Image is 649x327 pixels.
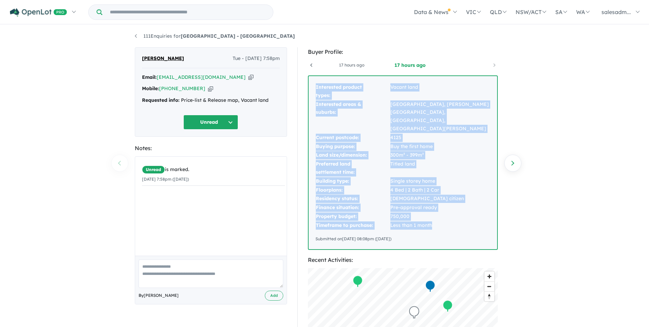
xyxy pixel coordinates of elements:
span: By [PERSON_NAME] [139,292,179,299]
button: Copy [208,85,213,92]
td: Current postcode: [315,133,390,142]
strong: Mobile: [142,85,159,92]
strong: Requested info: [142,97,180,103]
span: Tue - [DATE] 7:58pm [233,54,280,63]
a: 17 hours ago [381,62,439,69]
button: Add [265,291,283,301]
div: Submitted on [DATE] 08:08pm ([DATE]) [315,235,490,242]
td: [DEMOGRAPHIC_DATA] citizen [390,194,490,203]
td: Floorplans: [315,186,390,195]
td: Pre-approval ready [390,203,490,212]
td: 300m² - 399m² [390,151,490,160]
div: Map marker [352,275,363,288]
td: Residency status: [315,194,390,203]
td: Buying purpose: [315,142,390,151]
td: Titled land [390,160,490,177]
td: 750,000 [390,212,490,221]
div: Price-list & Release map, Vacant land [142,96,280,105]
button: Zoom in [484,271,494,281]
td: Interested product types: [315,83,390,100]
button: Reset bearing to north [484,291,494,301]
td: Land size/dimension: [315,151,390,160]
nav: breadcrumb [135,32,515,40]
img: Openlot PRO Logo White [10,8,67,17]
a: 111Enquiries for[GEOGRAPHIC_DATA] - [GEOGRAPHIC_DATA] [135,33,295,39]
input: Try estate name, suburb, builder or developer [104,5,272,20]
span: [PERSON_NAME] [142,54,184,63]
td: Less than 1 month [390,221,490,230]
button: Copy [248,74,254,81]
button: Unread [183,115,238,130]
td: Interested areas & suburbs: [315,100,390,133]
small: [DATE] 7:58pm ([DATE]) [142,177,189,182]
div: Map marker [442,300,453,312]
td: Single storey home [390,177,490,186]
td: Building type: [315,177,390,186]
td: Buy the first home [390,142,490,151]
div: Map marker [409,306,419,318]
span: Unread [142,166,165,174]
td: Timeframe to purchase: [315,221,390,230]
div: Map marker [425,280,435,292]
a: 17 hours ago [323,62,381,69]
td: 4125 [390,133,490,142]
div: Buyer Profile: [308,47,498,57]
td: Finance situation: [315,203,390,212]
td: 4 Bed | 2 Bath | 2 Car [390,186,490,195]
button: Zoom out [484,281,494,291]
td: Property budget: [315,212,390,221]
a: [PHONE_NUMBER] [159,85,205,92]
div: Recent Activities: [308,255,498,265]
td: Vacant land [390,83,490,100]
td: Preferred land settlement time: [315,160,390,177]
div: is marked. [142,166,285,174]
strong: [GEOGRAPHIC_DATA] - [GEOGRAPHIC_DATA] [181,33,295,39]
strong: Email: [142,74,157,80]
td: [GEOGRAPHIC_DATA], [PERSON_NAME][GEOGRAPHIC_DATA],[GEOGRAPHIC_DATA],[GEOGRAPHIC_DATA][PERSON_NAME] [390,100,490,133]
a: [EMAIL_ADDRESS][DOMAIN_NAME] [157,74,246,80]
span: salesadm... [601,9,631,15]
div: Notes: [135,144,287,153]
